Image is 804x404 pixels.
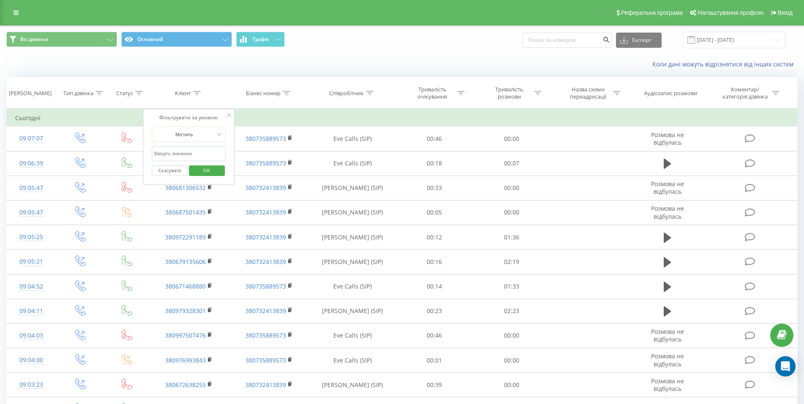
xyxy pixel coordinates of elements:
span: Всі дзвінки [20,36,48,43]
td: 00:00 [473,176,550,200]
a: 380732413839 [245,184,286,192]
div: 09:04:00 [15,352,47,368]
input: Пошук за номером [522,33,612,48]
td: Eve Calls (SIP) [309,274,396,299]
td: 00:00 [473,126,550,151]
button: Графік [236,32,285,47]
td: 00:00 [473,200,550,225]
span: Розмова не відбулась [651,204,684,220]
td: 00:05 [396,200,473,225]
td: 00:01 [396,348,473,373]
a: Коли дані можуть відрізнятися вiд інших систем [652,60,798,68]
td: Eve Calls (SIP) [309,151,396,176]
div: Фільтрувати за умовою [152,113,226,122]
div: Клієнт [175,90,191,97]
span: Розмова не відбулась [651,131,684,146]
a: 380671468880 [165,282,206,290]
td: [PERSON_NAME] (SIP) [309,299,396,323]
td: 01:36 [473,225,550,250]
div: Open Intercom Messenger [775,356,796,377]
a: 380735889573 [245,159,286,167]
span: Графік [253,36,269,42]
a: 380732413839 [245,381,286,389]
td: [PERSON_NAME] (SIP) [309,176,396,200]
td: [PERSON_NAME] (SIP) [309,225,396,250]
div: 09:04:52 [15,278,47,295]
div: Назва схеми переадресації [566,86,611,100]
a: 380732413839 [245,307,286,315]
div: Коментар/категорія дзвінка [720,86,770,100]
td: 00:00 [473,348,550,373]
button: OK [189,165,225,176]
span: Розмова не відбулась [651,352,684,368]
div: 09:04:11 [15,303,47,319]
div: 09:05:21 [15,253,47,270]
td: 00:46 [396,126,473,151]
td: 00:00 [473,323,550,348]
span: OK [195,164,218,177]
div: Співробітник [329,90,364,97]
div: 09:06:39 [15,155,47,172]
div: 09:05:47 [15,204,47,221]
div: 09:05:47 [15,180,47,196]
td: [PERSON_NAME] (SIP) [309,250,396,274]
a: 380681306532 [165,184,206,192]
div: Тип дзвінка [63,90,93,97]
td: 00:14 [396,274,473,299]
div: Аудіозапис розмови [644,90,697,97]
td: Eve Calls (SIP) [309,126,396,151]
span: Налаштування профілю [698,9,763,16]
div: 09:03:23 [15,377,47,393]
div: 09:07:07 [15,130,47,147]
a: 380976993843 [165,356,206,364]
td: 02:19 [473,250,550,274]
div: Тривалість очікування [410,86,455,100]
a: 380732413839 [245,233,286,241]
button: Основний [121,32,232,47]
a: 380735889573 [245,282,286,290]
td: 01:33 [473,274,550,299]
a: 380672638255 [165,381,206,389]
td: 00:39 [396,373,473,397]
div: Тривалість розмови [487,86,532,100]
td: 00:12 [396,225,473,250]
span: Вихід [778,9,793,16]
div: 09:04:03 [15,327,47,344]
td: 00:18 [396,151,473,176]
div: Бізнес номер [246,90,281,97]
td: 02:23 [473,299,550,323]
td: 00:16 [396,250,473,274]
div: [PERSON_NAME] [9,90,52,97]
td: 00:46 [396,323,473,348]
a: 380687501435 [165,208,206,216]
span: Розмова не відбулась [651,327,684,343]
a: 380732413839 [245,208,286,216]
a: 380679135606 [165,258,206,266]
input: Введіть значення [152,146,226,161]
td: 00:23 [396,299,473,323]
td: 00:33 [396,176,473,200]
a: 380972291189 [165,233,206,241]
button: Скасувати [152,165,188,176]
td: [PERSON_NAME] (SIP) [309,200,396,225]
td: Eve Calls (SIP) [309,323,396,348]
a: 380979328301 [165,307,206,315]
a: 380732413839 [245,258,286,266]
td: 00:07 [473,151,550,176]
span: Розмова не відбулась [651,377,684,393]
span: Розмова не відбулась [651,180,684,195]
button: Експорт [616,33,662,48]
td: Сьогодні [7,110,798,126]
a: 380735889573 [245,135,286,143]
td: 00:00 [473,373,550,397]
div: 09:05:25 [15,229,47,245]
span: Реферальна програма [621,9,683,16]
a: 380997507476 [165,331,206,339]
a: 380735889573 [245,356,286,364]
button: Всі дзвінки [6,32,117,47]
div: Статус [116,90,133,97]
td: [PERSON_NAME] (SIP) [309,373,396,397]
a: 380735889573 [245,331,286,339]
td: Eve Calls (SIP) [309,348,396,373]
